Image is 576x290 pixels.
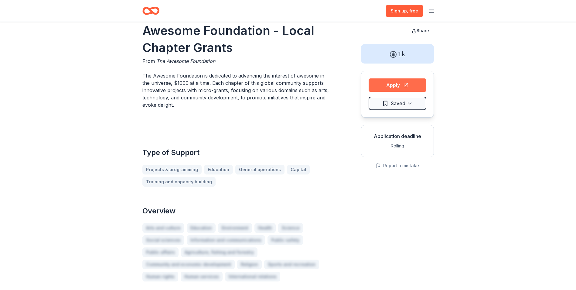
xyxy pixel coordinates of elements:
[407,8,418,13] span: , free
[142,22,332,56] h1: Awesome Foundation - Local Chapter Grants
[369,78,426,92] button: Apply
[391,7,418,15] span: Sign up
[156,58,215,64] span: The Awesome Foundation
[366,142,429,150] div: Rolling
[391,99,405,107] span: Saved
[142,72,332,109] p: The Awesome Foundation is dedicated to advancing the interest of awesome in the universe, $1000 a...
[417,28,429,33] span: Share
[142,206,332,216] h2: Overview
[376,162,419,169] button: Report a mistake
[386,5,423,17] a: Sign up, free
[407,25,434,37] button: Share
[142,148,332,157] h2: Type of Support
[142,57,332,65] div: From
[361,44,434,64] div: 1k
[369,97,426,110] button: Saved
[366,133,429,140] div: Application deadline
[142,4,159,18] a: Home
